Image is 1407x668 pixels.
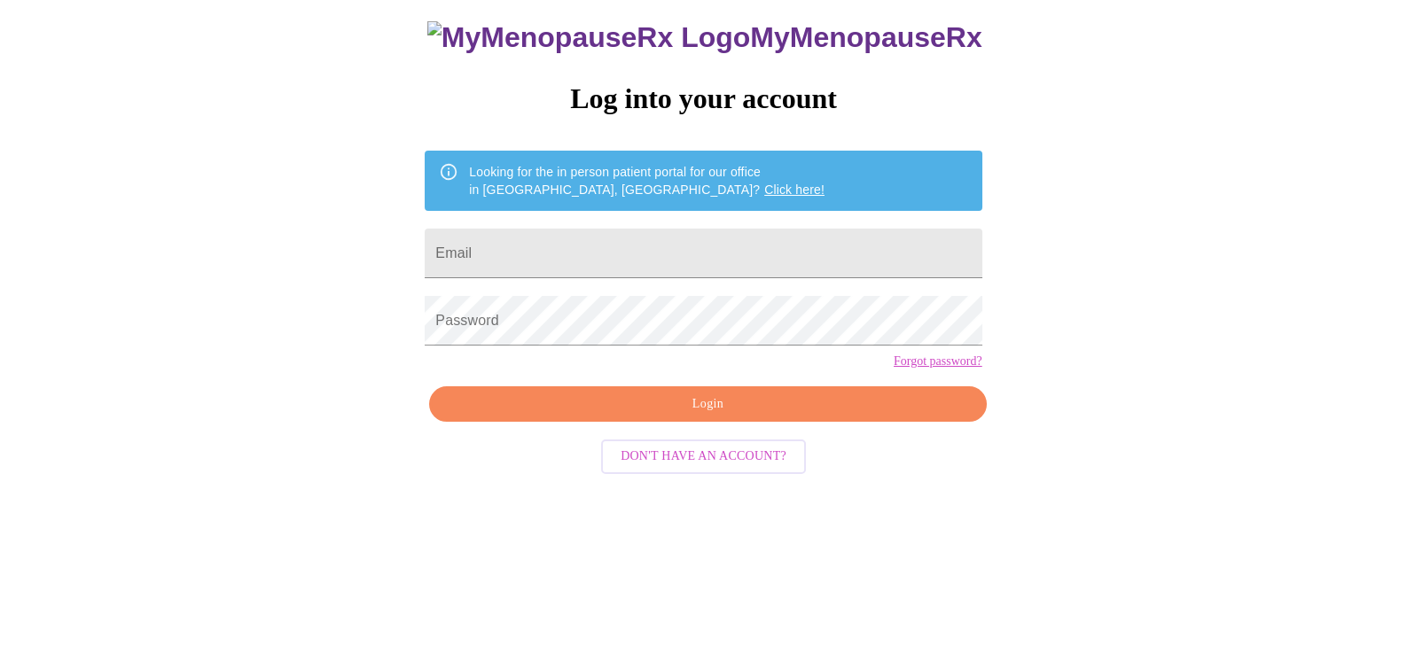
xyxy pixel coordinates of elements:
h3: MyMenopauseRx [427,21,982,54]
img: MyMenopauseRx Logo [427,21,750,54]
a: Don't have an account? [597,447,810,462]
a: Click here! [764,183,825,197]
button: Don't have an account? [601,439,806,474]
a: Forgot password? [894,354,982,369]
span: Login [449,393,965,416]
button: Login [429,386,986,423]
h3: Log into your account [425,82,981,115]
div: Looking for the in person patient portal for our office in [GEOGRAPHIC_DATA], [GEOGRAPHIC_DATA]? [469,156,825,206]
span: Don't have an account? [621,446,786,468]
